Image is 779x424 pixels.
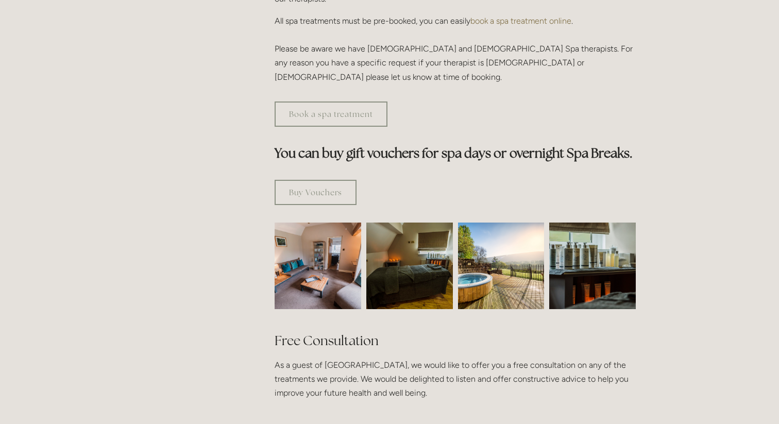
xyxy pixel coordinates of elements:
[275,14,636,84] p: All spa treatments must be pre-booked, you can easily . Please be aware we have [DEMOGRAPHIC_DATA...
[345,223,475,309] img: Spa room, Losehill House Hotel and Spa
[275,180,357,205] a: Buy Vouchers
[275,332,636,350] h2: Free Consultation
[275,101,387,127] a: Book a spa treatment
[470,16,571,26] a: book a spa treatment online
[275,145,633,161] strong: You can buy gift vouchers for spa days or overnight Spa Breaks.
[528,223,657,309] img: Body creams in the spa room, Losehill House Hotel and Spa
[253,223,383,309] img: Waiting room, spa room, Losehill House Hotel and Spa
[458,223,545,309] img: Outdoor jacuzzi with a view of the Peak District, Losehill House Hotel and Spa
[275,358,636,400] p: As a guest of [GEOGRAPHIC_DATA], we would like to offer you a free consultation on any of the tre...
